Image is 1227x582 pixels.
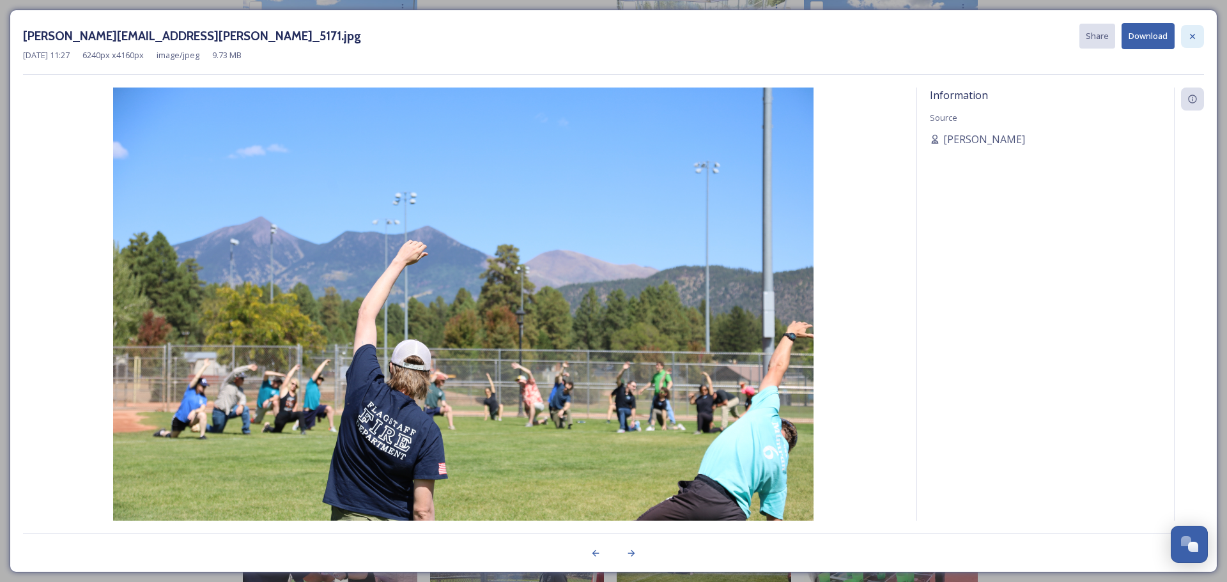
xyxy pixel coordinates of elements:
[1171,526,1208,563] button: Open Chat
[23,49,70,61] span: [DATE] 11:27
[943,132,1025,147] span: [PERSON_NAME]
[1079,24,1115,49] button: Share
[157,49,199,61] span: image/jpeg
[212,49,242,61] span: 9.73 MB
[930,88,988,102] span: Information
[23,88,904,555] img: Sarah.holditch%40flagstaffaz.gov-IMG_5171.jpg
[1122,23,1175,49] button: Download
[82,49,144,61] span: 6240 px x 4160 px
[23,27,361,45] h3: [PERSON_NAME][EMAIL_ADDRESS][PERSON_NAME]_5171.jpg
[930,112,957,123] span: Source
